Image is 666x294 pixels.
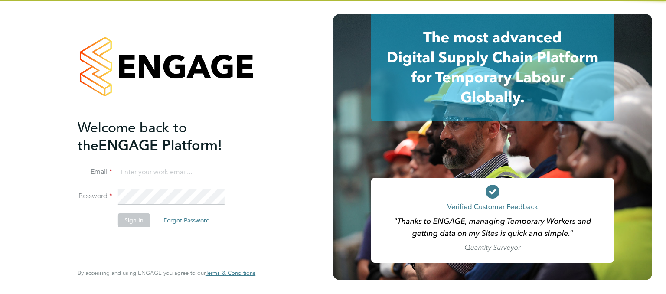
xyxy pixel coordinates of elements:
label: Password [78,192,112,201]
input: Enter your work email... [118,165,225,180]
span: Terms & Conditions [206,269,255,277]
span: By accessing and using ENGAGE you agree to our [78,269,255,277]
button: Forgot Password [157,213,217,227]
label: Email [78,167,112,176]
a: Terms & Conditions [206,270,255,277]
h2: ENGAGE Platform! [78,119,247,154]
button: Sign In [118,213,150,227]
span: Welcome back to the [78,119,187,154]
